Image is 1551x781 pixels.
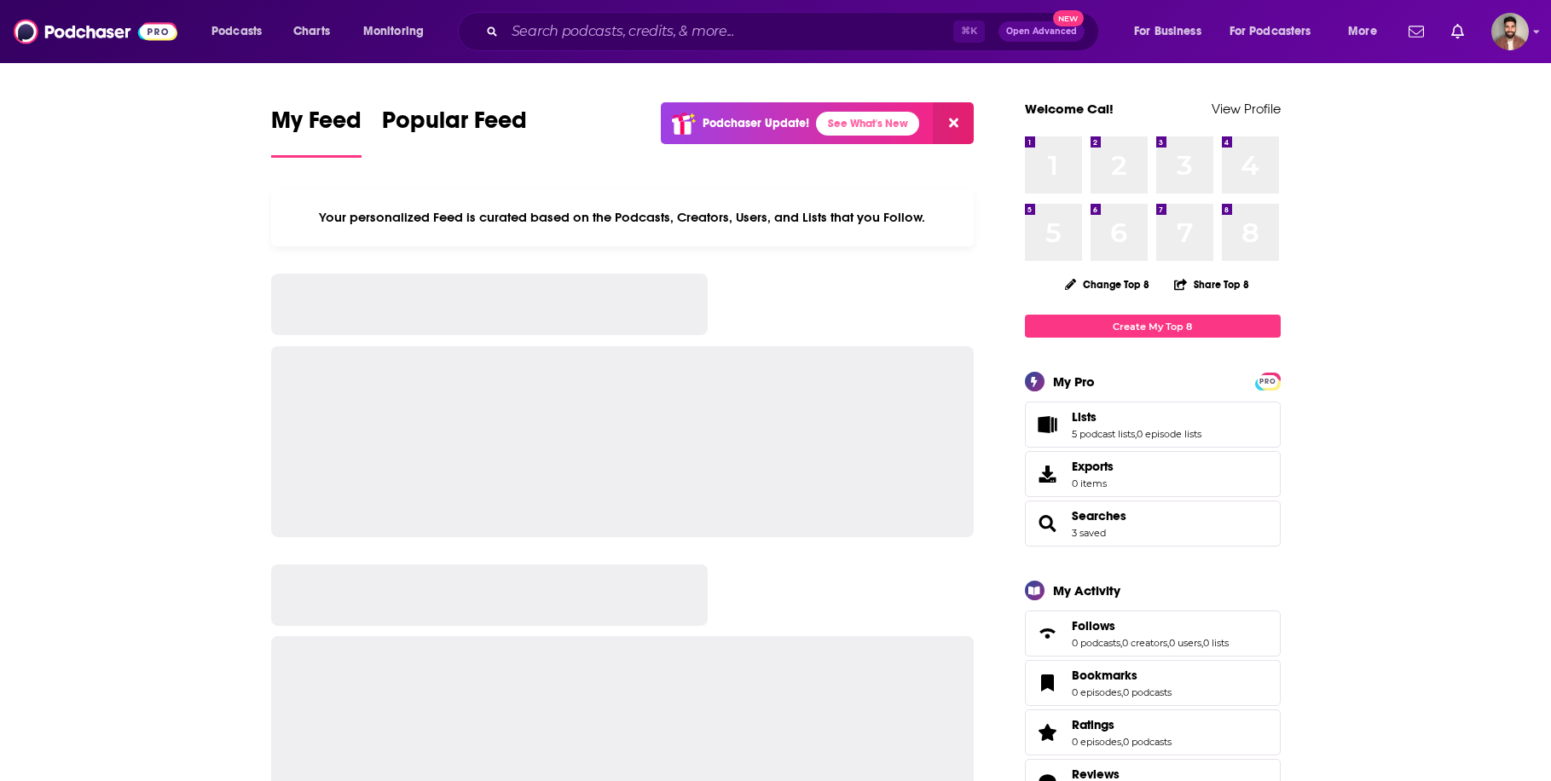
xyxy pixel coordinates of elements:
span: , [1120,637,1122,649]
a: Show notifications dropdown [1444,17,1471,46]
span: Exports [1072,459,1114,474]
button: open menu [351,18,446,45]
span: For Podcasters [1230,20,1311,43]
span: Searches [1025,500,1281,547]
span: Ratings [1025,709,1281,755]
a: Charts [282,18,340,45]
a: Popular Feed [382,106,527,158]
button: Share Top 8 [1173,268,1250,301]
span: , [1121,736,1123,748]
a: Welcome Cal! [1025,101,1114,117]
button: Show profile menu [1491,13,1529,50]
a: Follows [1072,618,1229,633]
span: Bookmarks [1072,668,1137,683]
div: My Activity [1053,582,1120,599]
a: Searches [1072,508,1126,524]
a: 0 podcasts [1072,637,1120,649]
img: User Profile [1491,13,1529,50]
span: 0 items [1072,477,1114,489]
span: Lists [1072,409,1097,425]
button: open menu [1122,18,1223,45]
span: , [1121,686,1123,698]
a: Lists [1072,409,1201,425]
span: ⌘ K [953,20,985,43]
span: Exports [1031,462,1065,486]
a: Searches [1031,512,1065,535]
a: 0 podcasts [1123,736,1172,748]
span: Charts [293,20,330,43]
span: For Business [1134,20,1201,43]
button: Open AdvancedNew [998,21,1085,42]
a: View Profile [1212,101,1281,117]
button: open menu [1336,18,1398,45]
span: Open Advanced [1006,27,1077,36]
div: Your personalized Feed is curated based on the Podcasts, Creators, Users, and Lists that you Follow. [271,188,975,246]
button: open menu [1218,18,1336,45]
span: Podcasts [211,20,262,43]
a: PRO [1258,374,1278,387]
span: Monitoring [363,20,424,43]
input: Search podcasts, credits, & more... [505,18,953,45]
a: Bookmarks [1072,668,1172,683]
a: Ratings [1031,720,1065,744]
span: PRO [1258,375,1278,388]
a: See What's New [816,112,919,136]
a: Show notifications dropdown [1402,17,1431,46]
span: Ratings [1072,717,1114,732]
a: 0 episodes [1072,686,1121,698]
a: 5 podcast lists [1072,428,1135,440]
a: 0 creators [1122,637,1167,649]
button: Change Top 8 [1055,274,1160,295]
span: My Feed [271,106,362,145]
div: Search podcasts, credits, & more... [474,12,1115,51]
span: Bookmarks [1025,660,1281,706]
a: Exports [1025,451,1281,497]
span: Logged in as calmonaghan [1491,13,1529,50]
span: Popular Feed [382,106,527,145]
span: More [1348,20,1377,43]
a: Follows [1031,622,1065,645]
a: 0 lists [1203,637,1229,649]
span: , [1135,428,1137,440]
a: My Feed [271,106,362,158]
span: New [1053,10,1084,26]
span: , [1167,637,1169,649]
span: Follows [1025,610,1281,657]
a: 0 episode lists [1137,428,1201,440]
span: Follows [1072,618,1115,633]
a: 0 podcasts [1123,686,1172,698]
a: Create My Top 8 [1025,315,1281,338]
a: Bookmarks [1031,671,1065,695]
p: Podchaser Update! [703,116,809,130]
a: 0 episodes [1072,736,1121,748]
a: Lists [1031,413,1065,437]
span: Lists [1025,402,1281,448]
a: 0 users [1169,637,1201,649]
a: 3 saved [1072,527,1106,539]
span: , [1201,637,1203,649]
a: Ratings [1072,717,1172,732]
button: open menu [200,18,284,45]
div: My Pro [1053,373,1095,390]
img: Podchaser - Follow, Share and Rate Podcasts [14,15,177,48]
